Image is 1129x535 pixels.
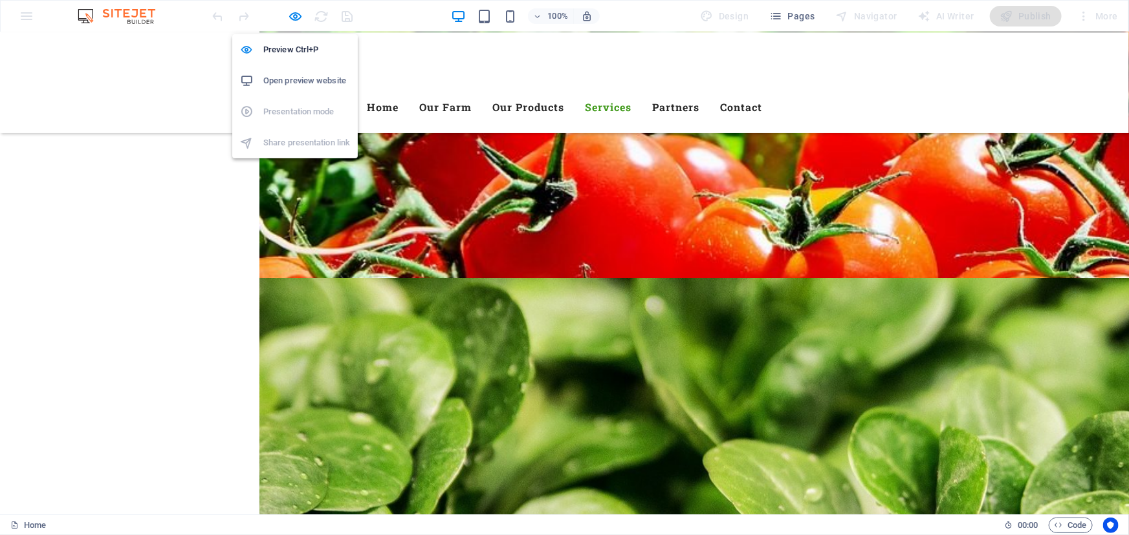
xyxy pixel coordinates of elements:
a: Contact [720,59,762,90]
a: Partners [652,59,699,90]
button: Code [1049,518,1093,533]
span: Pages [769,10,815,23]
h6: Preview Ctrl+P [263,42,350,58]
a: Our Farm [419,59,472,90]
button: 100% [528,8,574,24]
h6: 100% [547,8,568,24]
span: 00 00 [1018,518,1038,533]
h6: Session time [1004,518,1038,533]
a: Our Products [492,59,564,90]
img: Green mile farm [259,10,316,59]
div: Design (Ctrl+Alt+Y) [696,6,754,26]
span: : [1027,520,1029,530]
i: On resize automatically adjust zoom level to fit chosen device. [581,10,593,22]
img: Editor Logo [74,8,171,24]
a: Click to cancel selection. Double-click to open Pages [10,518,46,533]
span: Code [1055,518,1087,533]
a: Home [367,59,399,90]
h6: Open preview website [263,73,350,89]
a: Services [585,59,631,90]
button: Usercentrics [1103,518,1119,533]
button: Pages [764,6,820,26]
